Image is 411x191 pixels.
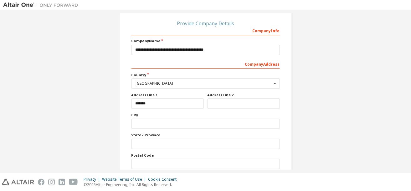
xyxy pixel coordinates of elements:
[2,179,34,185] img: altair_logo.svg
[131,133,280,138] label: State / Province
[84,182,180,187] p: © 2025 Altair Engineering, Inc. All Rights Reserved.
[84,177,102,182] div: Privacy
[131,38,280,43] label: Company Name
[131,59,280,69] div: Company Address
[3,2,81,8] img: Altair One
[48,179,55,185] img: instagram.svg
[208,93,280,98] label: Address Line 2
[136,82,272,85] div: [GEOGRAPHIC_DATA]
[38,179,44,185] img: facebook.svg
[131,22,280,25] div: Provide Company Details
[131,25,280,35] div: Company Info
[102,177,148,182] div: Website Terms of Use
[131,93,204,98] label: Address Line 1
[131,153,280,158] label: Postal Code
[131,113,280,118] label: City
[148,177,180,182] div: Cookie Consent
[69,179,78,185] img: youtube.svg
[131,73,280,78] label: Country
[59,179,65,185] img: linkedin.svg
